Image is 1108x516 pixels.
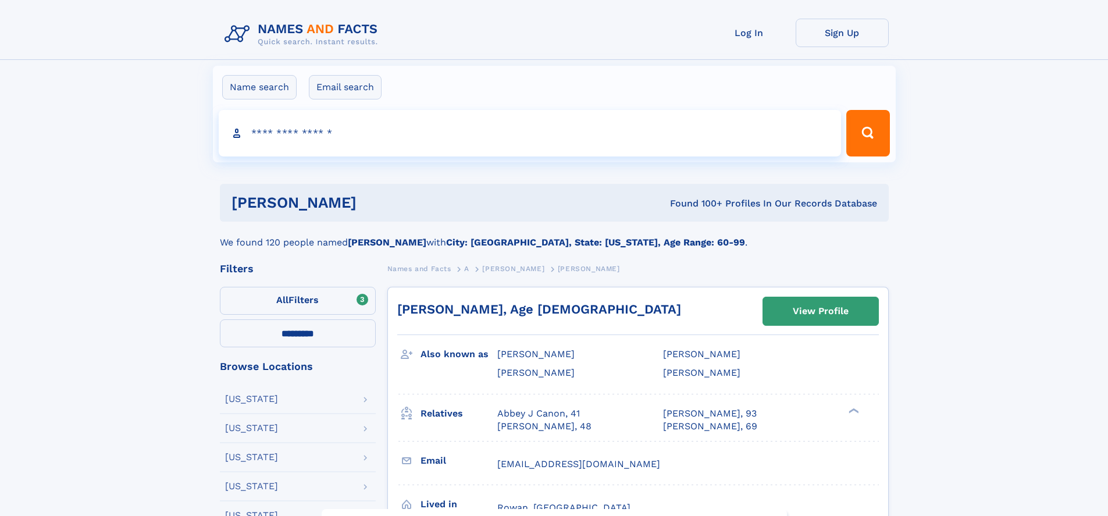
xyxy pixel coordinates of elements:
[846,110,889,156] button: Search Button
[793,298,849,325] div: View Profile
[421,404,497,424] h3: Relatives
[763,297,878,325] a: View Profile
[663,367,740,378] span: [PERSON_NAME]
[219,110,842,156] input: search input
[231,195,514,210] h1: [PERSON_NAME]
[497,458,660,469] span: [EMAIL_ADDRESS][DOMAIN_NAME]
[222,75,297,99] label: Name search
[663,420,757,433] a: [PERSON_NAME], 69
[309,75,382,99] label: Email search
[220,287,376,315] label: Filters
[497,420,592,433] a: [PERSON_NAME], 48
[421,494,497,514] h3: Lived in
[464,265,469,273] span: A
[497,502,630,513] span: Rowan, [GEOGRAPHIC_DATA]
[482,265,544,273] span: [PERSON_NAME]
[220,222,889,250] div: We found 120 people named with .
[225,453,278,462] div: [US_STATE]
[513,197,877,210] div: Found 100+ Profiles In Our Records Database
[497,367,575,378] span: [PERSON_NAME]
[421,451,497,471] h3: Email
[220,19,387,50] img: Logo Names and Facts
[703,19,796,47] a: Log In
[348,237,426,248] b: [PERSON_NAME]
[497,407,580,420] a: Abbey J Canon, 41
[446,237,745,248] b: City: [GEOGRAPHIC_DATA], State: [US_STATE], Age Range: 60-99
[482,261,544,276] a: [PERSON_NAME]
[796,19,889,47] a: Sign Up
[225,424,278,433] div: [US_STATE]
[558,265,620,273] span: [PERSON_NAME]
[421,344,497,364] h3: Also known as
[464,261,469,276] a: A
[497,348,575,360] span: [PERSON_NAME]
[225,482,278,491] div: [US_STATE]
[225,394,278,404] div: [US_STATE]
[387,261,451,276] a: Names and Facts
[846,407,860,414] div: ❯
[663,348,740,360] span: [PERSON_NAME]
[663,407,757,420] a: [PERSON_NAME], 93
[276,294,288,305] span: All
[397,302,681,316] a: [PERSON_NAME], Age [DEMOGRAPHIC_DATA]
[220,264,376,274] div: Filters
[220,361,376,372] div: Browse Locations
